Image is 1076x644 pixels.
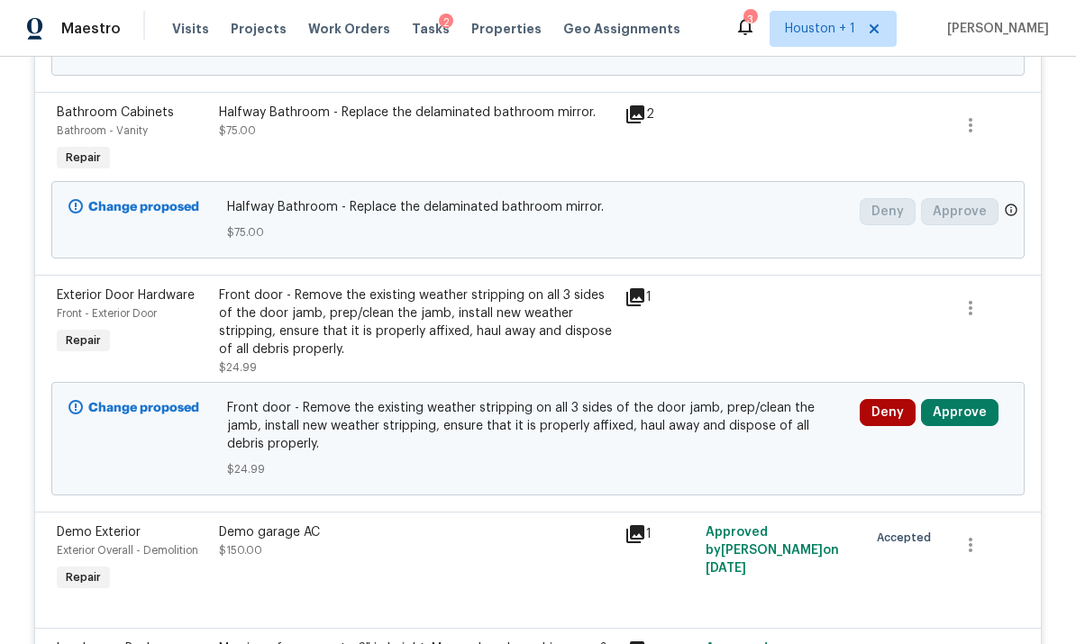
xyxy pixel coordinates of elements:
button: Deny [860,399,916,426]
span: Front - Exterior Door [57,308,157,319]
div: 1 [625,286,695,308]
span: Houston + 1 [785,20,855,38]
span: Geo Assignments [563,20,680,38]
span: Properties [471,20,542,38]
span: Approved by [PERSON_NAME] on [706,526,839,575]
span: Accepted [877,529,938,547]
span: $150.00 [219,545,262,556]
span: [PERSON_NAME] [940,20,1049,38]
span: [DATE] [706,562,746,575]
span: Work Orders [308,20,390,38]
div: 3 [743,11,756,29]
span: $24.99 [227,460,850,478]
span: Repair [59,149,108,167]
span: Repair [59,568,108,586]
span: $24.99 [219,362,257,373]
div: Demo garage AC [219,523,614,541]
span: Exterior Door Hardware [57,289,195,302]
span: Front door - Remove the existing weather stripping on all 3 sides of the door jamb, prep/clean th... [227,399,850,453]
span: Bathroom - Vanity [57,125,148,136]
span: Bathroom Cabinets [57,106,174,119]
div: 1 [625,523,695,545]
div: Halfway Bathroom - Replace the delaminated bathroom mirror. [219,104,614,122]
div: 2 [625,104,695,125]
span: Maestro [61,20,121,38]
button: Approve [921,399,998,426]
button: Deny [860,198,916,225]
b: Change proposed [88,402,199,414]
div: 2 [439,14,453,32]
span: Demo Exterior [57,526,141,539]
span: $75.00 [219,125,256,136]
span: Projects [231,20,287,38]
span: Repair [59,331,108,349]
span: Halfway Bathroom - Replace the delaminated bathroom mirror. [227,198,850,216]
b: Change proposed [88,201,199,213]
span: Exterior Overall - Demolition [57,545,198,556]
button: Approve [921,198,998,225]
span: $75.00 [227,223,850,241]
span: Tasks [412,23,450,35]
span: Only a market manager or an area construction manager can approve [1004,203,1018,222]
span: Visits [172,20,209,38]
div: Front door - Remove the existing weather stripping on all 3 sides of the door jamb, prep/clean th... [219,286,614,358]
